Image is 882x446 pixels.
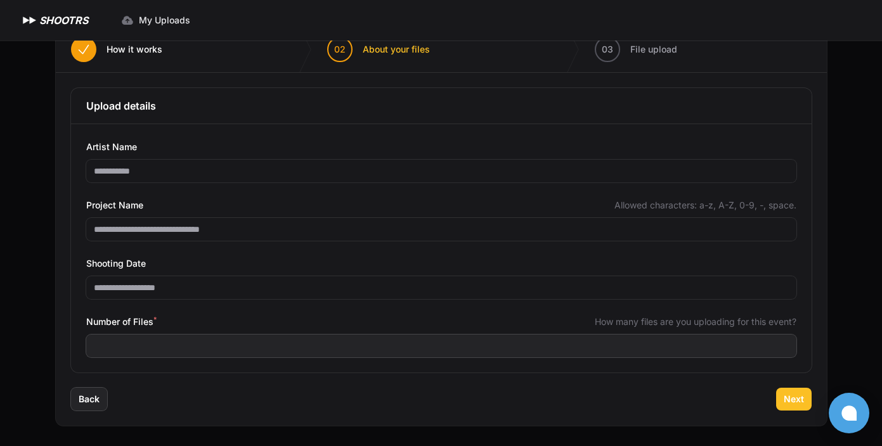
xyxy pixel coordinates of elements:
button: Next [776,388,812,411]
span: Allowed characters: a-z, A-Z, 0-9, -, space. [614,199,796,212]
button: 02 About your files [312,27,445,72]
span: Back [79,393,100,405]
span: Number of Files [86,314,157,329]
a: SHOOTRS SHOOTRS [20,13,88,28]
span: Project Name [86,198,143,213]
h3: Upload details [86,98,796,113]
span: Next [784,393,804,405]
span: 02 [334,43,346,56]
span: Artist Name [86,139,137,155]
a: My Uploads [113,9,198,32]
button: Open chat window [829,393,869,433]
span: Shooting Date [86,256,146,271]
button: Back [71,388,107,411]
span: How many files are you uploading for this event? [595,315,796,328]
span: About your files [363,43,430,56]
span: How it works [107,43,162,56]
span: 03 [602,43,613,56]
h1: SHOOTRS [39,13,88,28]
span: My Uploads [139,14,190,27]
span: File upload [630,43,677,56]
button: 03 File upload [580,27,692,72]
img: SHOOTRS [20,13,39,28]
button: How it works [56,27,178,72]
